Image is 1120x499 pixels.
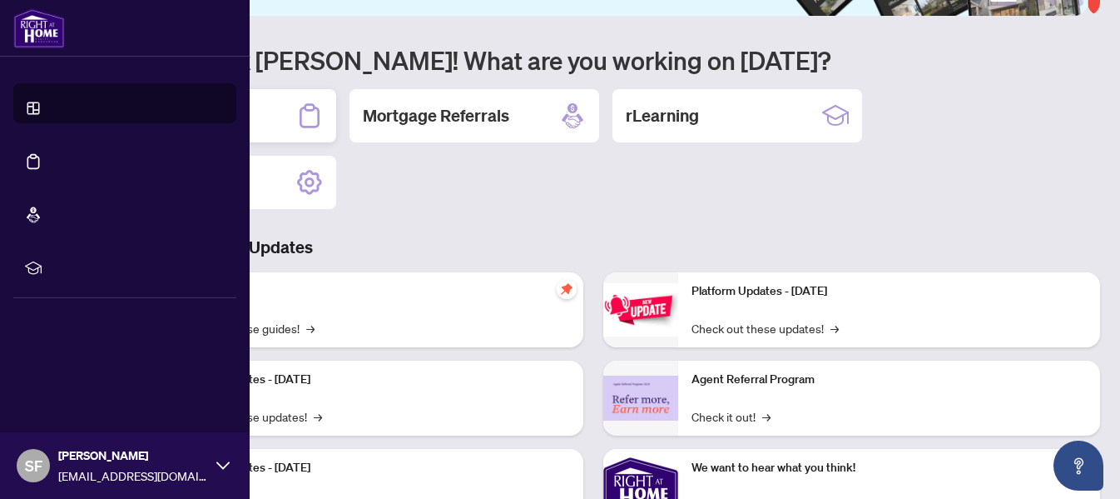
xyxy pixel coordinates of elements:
[1053,441,1103,491] button: Open asap
[175,459,570,477] p: Platform Updates - [DATE]
[626,104,699,127] h2: rLearning
[58,447,208,465] span: [PERSON_NAME]
[314,407,322,426] span: →
[306,319,315,337] span: →
[691,282,1087,301] p: Platform Updates - [DATE]
[175,282,570,301] p: Self-Help
[603,283,678,336] img: Platform Updates - June 23, 2025
[762,407,771,426] span: →
[87,44,1100,76] h1: Welcome back [PERSON_NAME]! What are you working on [DATE]?
[557,279,577,299] span: pushpin
[830,319,839,337] span: →
[691,319,839,337] a: Check out these updates!→
[87,236,1100,259] h3: Brokerage & Industry Updates
[603,376,678,422] img: Agent Referral Program
[175,371,570,389] p: Platform Updates - [DATE]
[363,104,509,127] h2: Mortgage Referrals
[691,459,1087,477] p: We want to hear what you think!
[13,8,65,48] img: logo
[58,467,208,485] span: [EMAIL_ADDRESS][DOMAIN_NAME]
[691,407,771,426] a: Check it out!→
[25,454,42,477] span: SF
[691,371,1087,389] p: Agent Referral Program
